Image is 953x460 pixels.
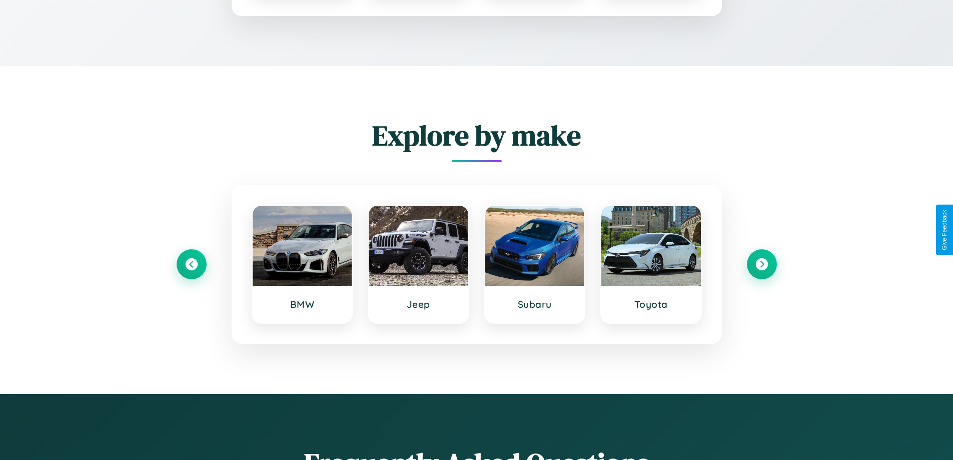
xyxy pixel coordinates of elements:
[177,116,777,155] h2: Explore by make
[379,298,458,310] h3: Jeep
[611,298,691,310] h3: Toyota
[495,298,575,310] h3: Subaru
[941,210,948,250] div: Give Feedback
[263,298,342,310] h3: BMW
